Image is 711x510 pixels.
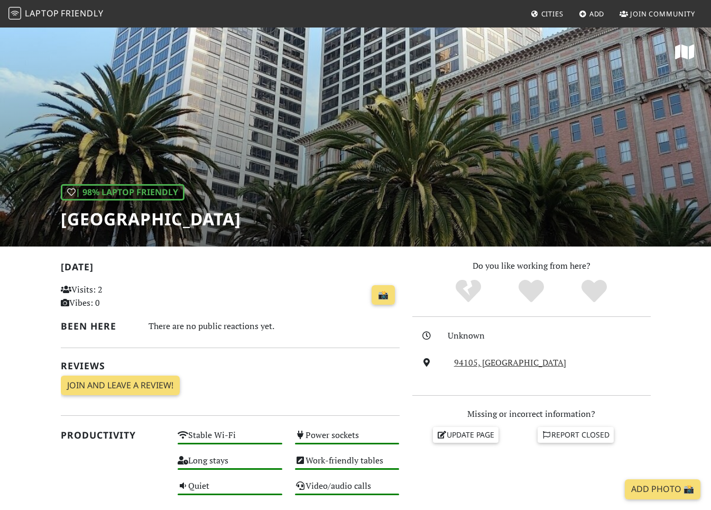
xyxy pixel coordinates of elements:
[61,209,241,229] h1: [GEOGRAPHIC_DATA]
[433,427,498,443] a: Update page
[589,9,605,19] span: Add
[61,360,400,371] h2: Reviews
[454,357,566,368] a: 94105, [GEOGRAPHIC_DATA]
[25,7,59,19] span: Laptop
[8,7,21,20] img: LaptopFriendly
[562,278,625,305] div: Definitely!
[500,278,563,305] div: Yes
[61,376,180,396] a: Join and leave a review!
[61,7,103,19] span: Friendly
[171,478,289,504] div: Quiet
[615,4,699,23] a: Join Community
[61,184,184,201] div: | 98% Laptop Friendly
[448,329,657,343] div: Unknown
[61,321,136,332] h2: Been here
[61,283,165,310] p: Visits: 2 Vibes: 0
[61,261,400,277] h2: [DATE]
[538,427,614,443] a: Report closed
[541,9,564,19] span: Cities
[630,9,695,19] span: Join Community
[8,5,104,23] a: LaptopFriendly LaptopFriendly
[437,278,500,305] div: No
[412,407,651,421] p: Missing or incorrect information?
[625,479,700,499] a: Add Photo 📸
[412,259,651,273] p: Do you like working from here?
[171,427,289,453] div: Stable Wi-Fi
[527,4,568,23] a: Cities
[289,427,406,453] div: Power sockets
[289,453,406,478] div: Work-friendly tables
[61,430,165,441] h2: Productivity
[149,318,400,334] div: There are no public reactions yet.
[372,285,395,305] a: 📸
[575,4,609,23] a: Add
[171,453,289,478] div: Long stays
[289,478,406,504] div: Video/audio calls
